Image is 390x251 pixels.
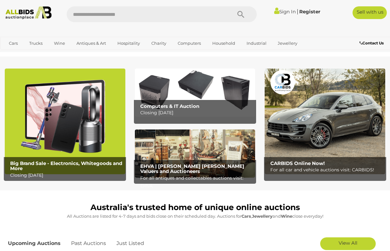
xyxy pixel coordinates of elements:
[140,174,253,190] p: For all antiques and collectables auctions visit: EHVA
[339,240,357,246] span: View All
[5,38,22,49] a: Cars
[252,214,273,219] strong: Jewellery
[28,49,50,59] a: Sports
[8,213,382,220] p: All Auctions are listed for 4-7 days and bids close on their scheduled day. Auctions for , and cl...
[5,69,125,174] a: Big Brand Sale - Electronics, Whitegoods and More Big Brand Sale - Electronics, Whitegoods and Mo...
[360,40,385,47] a: Contact Us
[135,129,255,178] img: EHVA | Evans Hastings Valuers and Auctioneers
[135,69,255,117] a: Computers & IT Auction Computers & IT Auction Closing [DATE]
[140,163,244,175] b: EHVA | [PERSON_NAME] [PERSON_NAME] Valuers and Auctioneers
[270,166,383,174] p: For all car and vehicle auctions visit: CARBIDS!
[8,203,382,212] h1: Australia's trusted home of unique online auctions
[241,214,251,219] strong: Cars
[10,160,122,172] b: Big Brand Sale - Electronics, Whitegoods and More
[50,38,69,49] a: Wine
[25,38,47,49] a: Trucks
[297,8,298,15] span: |
[72,38,110,49] a: Antiques & Art
[208,38,239,49] a: Household
[10,171,123,179] p: Closing [DATE]
[53,49,106,59] a: [GEOGRAPHIC_DATA]
[353,6,387,19] a: Sell with us
[274,9,296,15] a: Sign In
[299,9,320,15] a: Register
[265,69,385,174] a: CARBIDS Online Now! CARBIDS Online Now! For all car and vehicle auctions visit: CARBIDS!
[281,214,292,219] strong: Wine
[5,49,25,59] a: Office
[5,69,125,174] img: Big Brand Sale - Electronics, Whitegoods and More
[113,38,144,49] a: Hospitality
[274,38,301,49] a: Jewellery
[225,6,257,22] button: Search
[135,69,255,117] img: Computers & IT Auction
[140,109,253,117] p: Closing [DATE]
[265,69,385,174] img: CARBIDS Online Now!
[140,103,199,109] b: Computers & IT Auction
[147,38,170,49] a: Charity
[242,38,271,49] a: Industrial
[270,160,325,166] b: CARBIDS Online Now!
[135,129,255,178] a: EHVA | Evans Hastings Valuers and Auctioneers EHVA | [PERSON_NAME] [PERSON_NAME] Valuers and Auct...
[3,6,54,19] img: Allbids.com.au
[360,41,384,45] b: Contact Us
[320,237,376,250] a: View All
[174,38,205,49] a: Computers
